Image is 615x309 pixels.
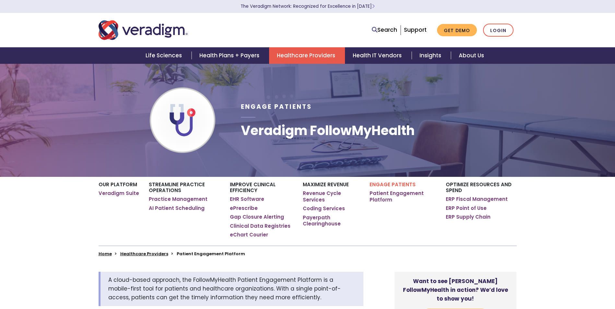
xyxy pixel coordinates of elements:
a: Healthcare Providers [120,251,168,257]
a: EHR Software [230,196,264,202]
a: Practice Management [149,196,207,202]
a: About Us [451,47,492,64]
a: Insights [412,47,451,64]
a: Coding Services [303,205,345,212]
a: ERP Fiscal Management [446,196,508,202]
strong: Want to see [PERSON_NAME] FollowMyHealth in action? We’d love to show you! [403,277,508,303]
a: Clinical Data Registries [230,223,290,229]
a: Veradigm Suite [99,190,139,197]
a: ERP Point of Use [446,205,487,212]
a: Get Demo [437,24,477,37]
a: Login [483,24,514,37]
a: Health IT Vendors [345,47,411,64]
img: Veradigm logo [99,19,188,41]
a: Patient Engagement Platform [370,190,436,203]
a: Life Sciences [138,47,192,64]
span: Learn More [372,3,375,9]
a: Health Plans + Payers [192,47,269,64]
a: AI Patient Scheduling [149,205,205,212]
a: eChart Courier [230,232,268,238]
span: A cloud-based approach, the FollowMyHealth Patient Engagement Platform is a mobile-first tool for... [108,276,341,301]
h1: Veradigm FollowMyHealth [241,123,415,138]
a: Home [99,251,112,257]
a: Payerpath Clearinghouse [303,214,360,227]
span: Engage Patients [241,102,312,111]
a: Support [404,26,427,34]
a: Gap Closure Alerting [230,214,284,220]
a: ERP Supply Chain [446,214,491,220]
a: The Veradigm Network: Recognized for Excellence in [DATE]Learn More [241,3,375,9]
a: ePrescribe [230,205,258,212]
a: Healthcare Providers [269,47,345,64]
a: Revenue Cycle Services [303,190,360,203]
a: Search [372,26,397,34]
